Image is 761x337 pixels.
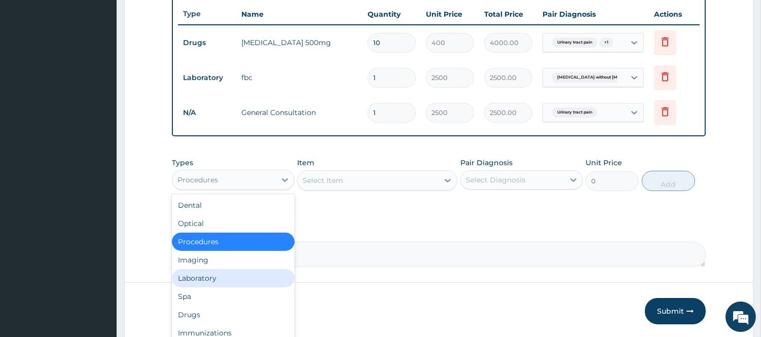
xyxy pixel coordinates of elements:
[236,67,363,88] td: fbc
[178,103,236,122] td: N/A
[172,269,295,287] div: Laboratory
[303,175,343,185] div: Select Item
[178,68,236,87] td: Laboratory
[599,38,613,48] span: + 1
[172,159,193,167] label: Types
[19,51,41,76] img: d_794563401_company_1708531726252_794563401
[460,158,513,168] label: Pair Diagnosis
[466,175,525,185] div: Select Diagnosis
[172,287,295,306] div: Spa
[537,4,649,24] th: Pair Diagnosis
[552,38,597,48] span: Urinary tract pain
[53,57,170,70] div: Chat with us now
[172,214,295,233] div: Optical
[236,4,363,24] th: Name
[178,5,236,23] th: Type
[59,103,140,205] span: We're online!
[236,32,363,53] td: [MEDICAL_DATA] 500mg
[586,158,622,168] label: Unit Price
[172,233,295,251] div: Procedures
[166,5,191,29] div: Minimize live chat window
[363,4,421,24] th: Quantity
[552,72,655,83] span: [MEDICAL_DATA] without [MEDICAL_DATA]
[645,298,706,324] button: Submit
[172,196,295,214] div: Dental
[642,171,695,191] button: Add
[177,175,218,185] div: Procedures
[172,228,706,236] label: Comment
[421,4,479,24] th: Unit Price
[479,4,537,24] th: Total Price
[236,102,363,123] td: General Consultation
[649,4,700,24] th: Actions
[297,158,314,168] label: Item
[172,306,295,324] div: Drugs
[5,227,193,263] textarea: Type your message and hit 'Enter'
[172,251,295,269] div: Imaging
[178,33,236,52] td: Drugs
[552,107,597,118] span: Urinary tract pain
